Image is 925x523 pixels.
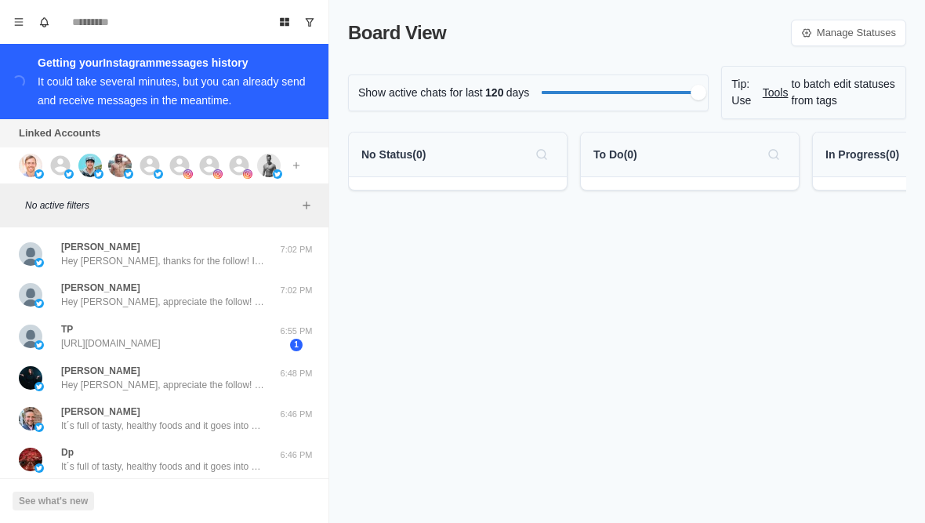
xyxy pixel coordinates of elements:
button: Add filters [297,196,316,215]
img: picture [19,242,42,266]
img: picture [34,299,44,308]
p: 6:48 PM [277,367,316,380]
button: Search [761,142,786,167]
p: Hey [PERSON_NAME], appreciate the follow! Curious, what got you interested in my account? Always ... [61,378,265,392]
p: 7:02 PM [277,243,316,256]
p: Dp [61,445,74,459]
p: TP [61,322,73,336]
img: picture [34,423,44,432]
img: picture [19,325,42,348]
img: picture [78,154,102,177]
img: picture [34,340,44,350]
img: picture [124,169,133,179]
span: 120 [483,85,506,101]
button: Notifications [31,9,56,35]
img: picture [19,407,42,430]
a: Tools [763,85,789,101]
p: Show active chats for last [358,85,483,101]
p: It´s full of tasty, healthy foods and it goes into how to avoid foods in the grocery store that l... [61,459,265,474]
img: picture [257,154,281,177]
p: [PERSON_NAME] [61,281,140,295]
div: It could take several minutes, but you can already send and receive messages in the meantime. [38,75,306,107]
p: No Status ( 0 ) [361,147,426,163]
p: Hey [PERSON_NAME], thanks for the follow! If you don’t mind me asking, what inspired you to follo... [61,254,265,268]
img: picture [19,366,42,390]
button: Search [529,142,554,167]
img: picture [19,154,42,177]
p: To Do ( 0 ) [593,147,637,163]
img: picture [108,154,132,177]
img: picture [64,169,74,179]
img: picture [94,169,103,179]
button: Menu [6,9,31,35]
p: [URL][DOMAIN_NAME] [61,336,161,350]
button: Add account [287,156,306,175]
img: picture [213,169,223,179]
p: Board View [348,19,446,47]
img: picture [154,169,163,179]
p: to batch edit statuses from tags [791,76,896,109]
p: 6:55 PM [277,325,316,338]
span: 1 [290,339,303,351]
img: picture [243,169,252,179]
p: 6:46 PM [277,408,316,421]
p: Tip: Use [731,76,759,109]
img: picture [34,258,44,267]
p: days [506,85,530,101]
p: [PERSON_NAME] [61,405,140,419]
button: Board View [272,9,297,35]
p: Hey [PERSON_NAME], appreciate the follow! Curious, what got you interested in my account? Always ... [61,295,265,309]
a: Manage Statuses [791,20,906,46]
button: See what's new [13,492,94,510]
img: picture [34,463,44,473]
p: 6:46 PM [277,449,316,462]
button: Show unread conversations [297,9,322,35]
div: Getting your Instagram messages history [38,53,310,72]
img: picture [34,169,44,179]
p: In Progress ( 0 ) [825,147,899,163]
p: 7:02 PM [277,284,316,297]
img: picture [19,283,42,307]
p: [PERSON_NAME] [61,240,140,254]
img: picture [19,448,42,471]
p: Linked Accounts [19,125,100,141]
img: picture [273,169,282,179]
img: picture [34,382,44,391]
div: Filter by activity days [691,85,706,100]
img: picture [183,169,193,179]
p: It´s full of tasty, healthy foods and it goes into how to avoid foods in the grocery store that l... [61,419,265,433]
p: [PERSON_NAME] [61,364,140,378]
p: No active filters [25,198,297,212]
